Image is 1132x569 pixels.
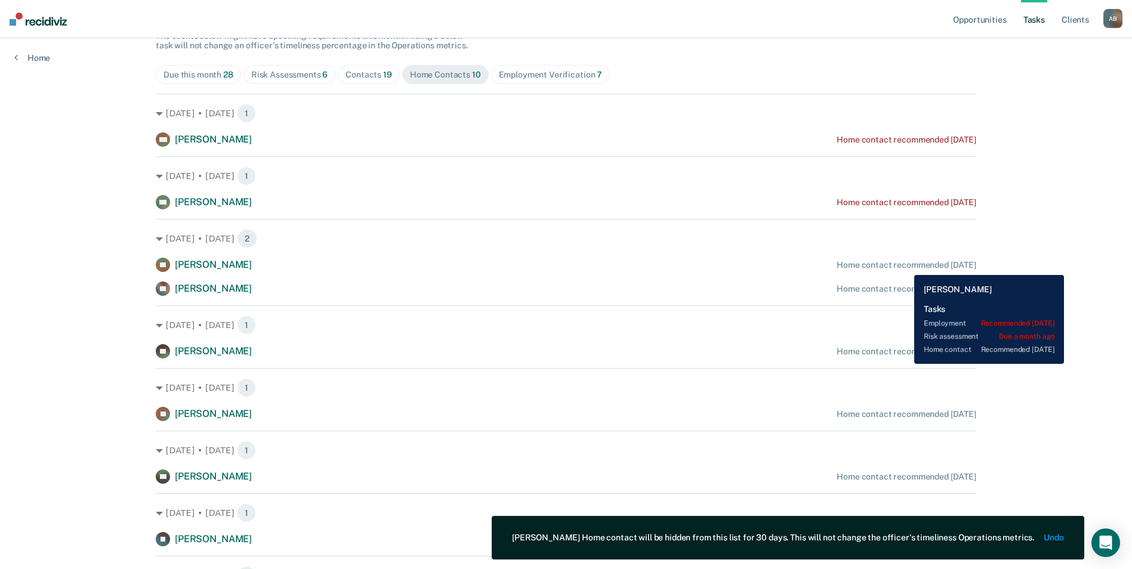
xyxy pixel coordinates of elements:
span: [PERSON_NAME] [175,533,252,545]
span: [PERSON_NAME] [175,259,252,270]
span: [PERSON_NAME] [175,471,252,482]
div: [DATE] • [DATE] 1 [156,441,976,460]
span: 1 [237,503,256,522]
span: [PERSON_NAME] [175,134,252,145]
div: Home Contacts [410,70,481,80]
div: A B [1103,9,1122,28]
div: [DATE] • [DATE] 1 [156,378,976,397]
div: Home contact recommended [DATE] [837,409,976,419]
div: Home contact recommended [DATE] [837,197,976,208]
span: 1 [237,378,256,397]
div: [DATE] • [DATE] 2 [156,229,976,248]
span: [PERSON_NAME] [175,345,252,357]
span: The clients below might have upcoming requirements this month. Hiding a below task will not chang... [156,31,468,51]
span: 1 [237,316,256,335]
img: Recidiviz [10,13,67,26]
span: [PERSON_NAME] [175,196,252,208]
span: 19 [383,70,392,79]
a: Home [14,52,50,63]
span: 1 [237,104,256,123]
span: 1 [237,166,256,185]
div: Home contact recommended [DATE] [837,347,976,357]
div: Open Intercom Messenger [1091,528,1120,557]
button: AB [1103,9,1122,28]
span: 10 [472,70,481,79]
span: [PERSON_NAME] [175,408,252,419]
div: Home contact recommended [DATE] [837,260,976,270]
div: Risk Assessments [251,70,328,80]
div: Employment Verification [499,70,603,80]
div: Home contact recommended [DATE] [837,284,976,294]
div: Contacts [346,70,392,80]
span: 1 [237,441,256,460]
span: 6 [322,70,328,79]
div: Home contact recommended [DATE] [837,135,976,145]
span: 2 [237,229,257,248]
span: 7 [597,70,602,79]
div: Due this month [164,70,233,80]
div: [PERSON_NAME] Home contact will be hidden from this list for 30 days. This will not change the of... [512,533,1034,543]
span: [PERSON_NAME] [175,283,252,294]
span: 28 [223,70,233,79]
div: [DATE] • [DATE] 1 [156,316,976,335]
div: Home contact recommended [DATE] [837,472,976,482]
div: [DATE] • [DATE] 1 [156,503,976,522]
button: Undo [1044,533,1064,543]
div: [DATE] • [DATE] 1 [156,104,976,123]
div: [DATE] • [DATE] 1 [156,166,976,185]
